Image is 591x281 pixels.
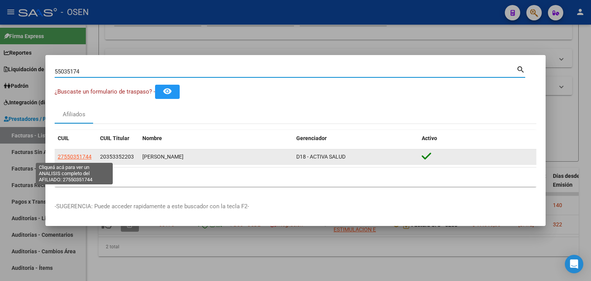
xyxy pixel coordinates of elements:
[100,135,129,141] span: CUIL Titular
[139,130,293,147] datatable-header-cell: Nombre
[296,154,346,160] span: D18 - ACTIVA SALUD
[163,87,172,96] mat-icon: remove_red_eye
[55,167,536,187] div: 1 total
[55,88,155,95] span: ¿Buscaste un formulario de traspaso? -
[55,202,536,211] p: -SUGERENCIA: Puede acceder rapidamente a este buscador con la tecla F2-
[293,130,419,147] datatable-header-cell: Gerenciador
[565,255,583,273] div: Open Intercom Messenger
[296,135,327,141] span: Gerenciador
[142,135,162,141] span: Nombre
[63,110,85,119] div: Afiliados
[97,130,139,147] datatable-header-cell: CUIL Titular
[422,135,437,141] span: Activo
[142,152,290,161] div: [PERSON_NAME]
[55,130,97,147] datatable-header-cell: CUIL
[419,130,536,147] datatable-header-cell: Activo
[58,154,92,160] span: 27550351744
[58,135,69,141] span: CUIL
[516,64,525,74] mat-icon: search
[100,154,134,160] span: 20353352203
